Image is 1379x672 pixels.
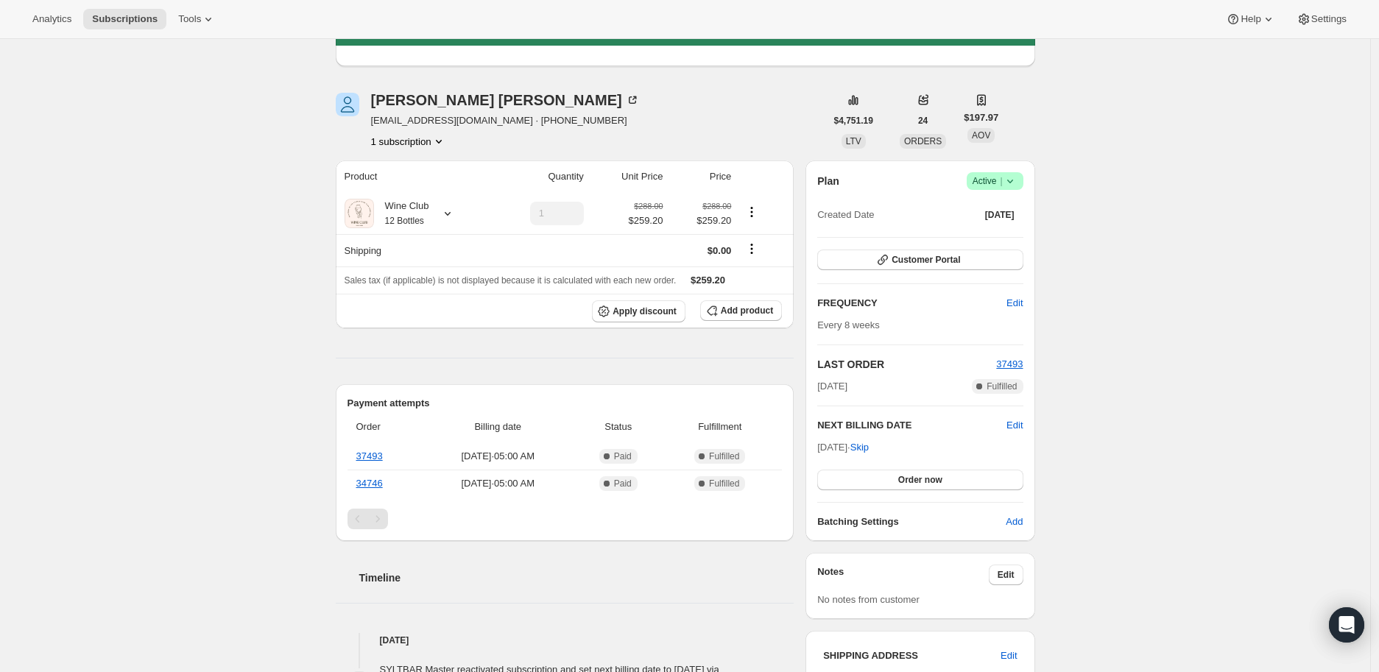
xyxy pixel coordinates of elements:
[817,357,996,372] h2: LAST ORDER
[359,570,794,585] h2: Timeline
[997,510,1031,534] button: Add
[1006,418,1023,433] button: Edit
[345,199,374,228] img: product img
[336,93,359,116] span: Susan Legere
[996,358,1023,369] a: 37493
[998,569,1015,581] span: Edit
[169,9,225,29] button: Tools
[817,565,989,585] h3: Notes
[817,250,1023,270] button: Customer Portal
[721,305,773,316] span: Add product
[817,514,1006,529] h6: Batching Settings
[904,136,942,146] span: ORDERS
[348,509,783,529] nav: Pagination
[976,205,1023,225] button: [DATE]
[964,110,998,125] span: $197.97
[709,450,739,462] span: Fulfilled
[1241,13,1260,25] span: Help
[817,418,1006,433] h2: NEXT BILLING DATE
[823,648,1001,663] h3: SHIPPING ADDRESS
[613,305,677,317] span: Apply discount
[371,134,446,149] button: Product actions
[345,275,677,286] span: Sales tax (if applicable) is not displayed because it is calculated with each new order.
[998,291,1031,315] button: Edit
[671,213,731,228] span: $259.20
[348,411,422,443] th: Order
[700,300,782,321] button: Add product
[32,13,71,25] span: Analytics
[898,474,942,486] span: Order now
[490,160,588,193] th: Quantity
[709,478,739,489] span: Fulfilled
[987,381,1017,392] span: Fulfilled
[817,296,1006,311] h2: FREQUENCY
[918,115,928,127] span: 24
[992,644,1026,668] button: Edit
[972,130,990,141] span: AOV
[834,115,873,127] span: $4,751.19
[614,478,632,489] span: Paid
[1311,13,1347,25] span: Settings
[817,594,920,605] span: No notes from customer
[628,213,663,228] span: $259.20
[1217,9,1284,29] button: Help
[371,113,640,128] span: [EMAIL_ADDRESS][DOMAIN_NAME] · [PHONE_NUMBER]
[996,357,1023,372] button: 37493
[634,202,663,211] small: $288.00
[336,633,794,648] h4: [DATE]
[579,420,657,434] span: Status
[178,13,201,25] span: Tools
[348,396,783,411] h2: Payment attempts
[740,241,763,257] button: Shipping actions
[846,136,861,146] span: LTV
[592,300,685,322] button: Apply discount
[426,420,570,434] span: Billing date
[83,9,166,29] button: Subscriptions
[892,254,960,266] span: Customer Portal
[1288,9,1355,29] button: Settings
[614,450,632,462] span: Paid
[426,449,570,464] span: [DATE] · 05:00 AM
[708,245,732,256] span: $0.00
[850,440,869,455] span: Skip
[588,160,668,193] th: Unit Price
[1006,296,1023,311] span: Edit
[374,199,429,228] div: Wine Club
[1000,175,1002,187] span: |
[989,565,1023,585] button: Edit
[985,209,1015,221] span: [DATE]
[909,110,937,131] button: 24
[356,478,383,489] a: 34746
[385,216,424,226] small: 12 Bottles
[817,319,880,330] span: Every 8 weeks
[1329,607,1364,643] div: Open Intercom Messenger
[371,93,640,107] div: [PERSON_NAME] [PERSON_NAME]
[817,442,869,453] span: [DATE] ·
[842,436,878,459] button: Skip
[817,470,1023,490] button: Order now
[336,234,490,266] th: Shipping
[356,450,383,461] a: 37493
[1001,648,1017,663] span: Edit
[825,110,882,131] button: $4,751.19
[817,379,847,394] span: [DATE]
[666,420,773,434] span: Fulfillment
[667,160,736,193] th: Price
[817,174,839,188] h2: Plan
[92,13,158,25] span: Subscriptions
[817,208,874,222] span: Created Date
[24,9,80,29] button: Analytics
[973,174,1018,188] span: Active
[336,160,490,193] th: Product
[1006,514,1023,529] span: Add
[691,275,725,286] span: $259.20
[740,204,763,220] button: Product actions
[426,476,570,491] span: [DATE] · 05:00 AM
[702,202,731,211] small: $288.00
